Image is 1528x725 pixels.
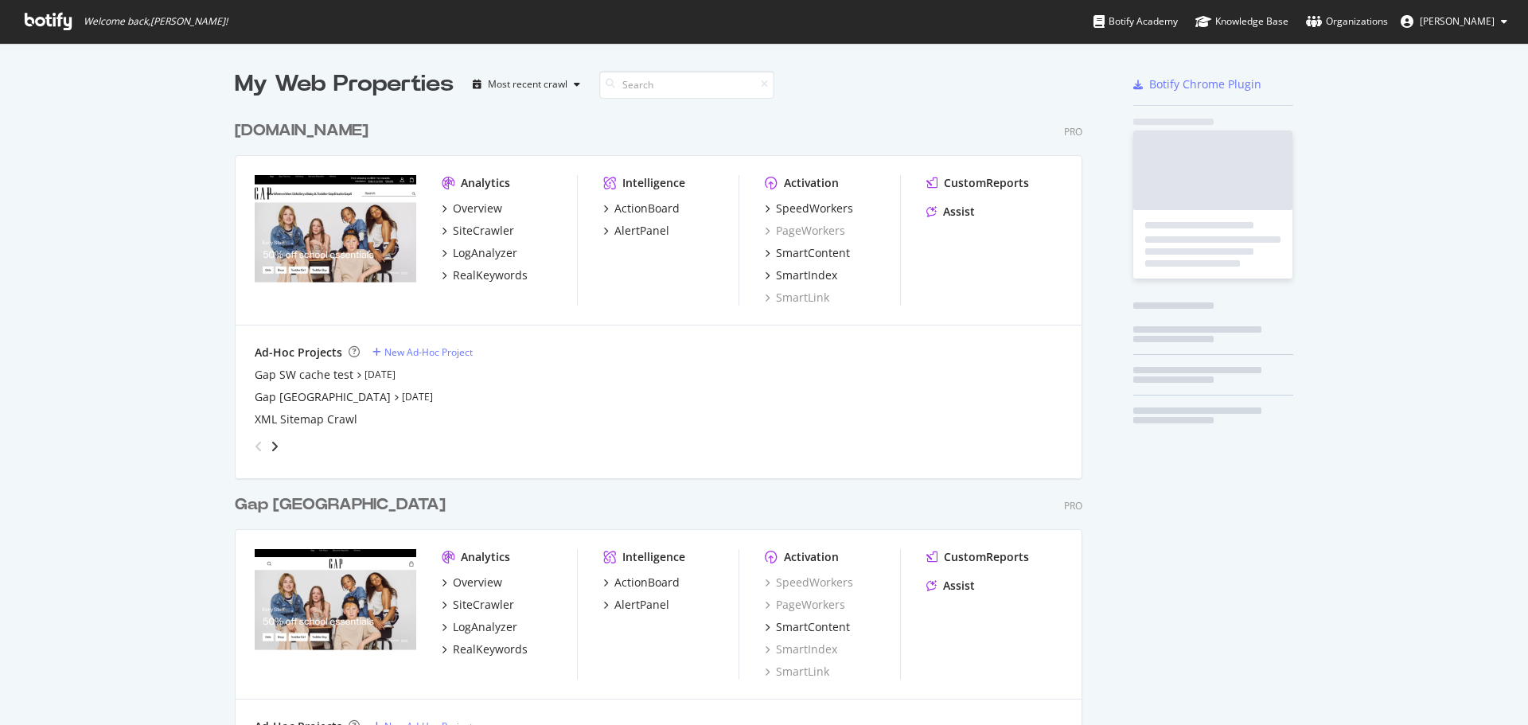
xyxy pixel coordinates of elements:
div: ActionBoard [614,201,680,216]
a: Overview [442,575,502,591]
div: Intelligence [622,549,685,565]
a: SiteCrawler [442,223,514,239]
div: SpeedWorkers [776,201,853,216]
div: Analytics [461,549,510,565]
a: Assist [926,578,975,594]
a: AlertPanel [603,597,669,613]
a: SpeedWorkers [765,575,853,591]
span: Welcome back, [PERSON_NAME] ! [84,15,228,28]
button: [PERSON_NAME] [1388,9,1520,34]
div: Analytics [461,175,510,191]
div: Overview [453,201,502,216]
a: SpeedWorkers [765,201,853,216]
a: Botify Chrome Plugin [1133,76,1261,92]
div: Botify Academy [1093,14,1178,29]
div: Botify Chrome Plugin [1149,76,1261,92]
a: Assist [926,204,975,220]
img: Gap.com [255,175,416,304]
div: CustomReports [944,175,1029,191]
a: [DATE] [402,390,433,403]
a: LogAnalyzer [442,619,517,635]
div: ActionBoard [614,575,680,591]
a: SmartContent [765,245,850,261]
a: [DATE] [364,368,396,381]
div: CustomReports [944,549,1029,565]
div: RealKeywords [453,641,528,657]
a: PageWorkers [765,597,845,613]
a: SmartLink [765,290,829,306]
a: RealKeywords [442,267,528,283]
div: Knowledge Base [1195,14,1288,29]
div: LogAnalyzer [453,619,517,635]
div: Assist [943,204,975,220]
a: LogAnalyzer [442,245,517,261]
div: Most recent crawl [488,80,567,89]
a: Gap SW cache test [255,367,353,383]
div: RealKeywords [453,267,528,283]
input: Search [599,71,774,99]
div: Ad-Hoc Projects [255,345,342,361]
a: CustomReports [926,549,1029,565]
div: My Web Properties [235,68,454,100]
a: ActionBoard [603,575,680,591]
a: CustomReports [926,175,1029,191]
a: SiteCrawler [442,597,514,613]
a: SmartIndex [765,267,837,283]
div: SiteCrawler [453,597,514,613]
div: Pro [1064,125,1082,138]
span: Natalie Bargas [1420,14,1495,28]
div: Pro [1064,499,1082,513]
div: Assist [943,578,975,594]
div: SiteCrawler [453,223,514,239]
a: Overview [442,201,502,216]
div: angle-right [269,439,280,454]
div: AlertPanel [614,597,669,613]
div: Gap [GEOGRAPHIC_DATA] [235,493,446,516]
a: New Ad-Hoc Project [372,345,473,359]
a: ActionBoard [603,201,680,216]
div: SmartIndex [776,267,837,283]
a: RealKeywords [442,641,528,657]
a: SmartContent [765,619,850,635]
div: AlertPanel [614,223,669,239]
div: SmartContent [776,619,850,635]
a: Gap [GEOGRAPHIC_DATA] [235,493,452,516]
div: SmartContent [776,245,850,261]
a: SmartLink [765,664,829,680]
div: Organizations [1306,14,1388,29]
div: Activation [784,175,839,191]
a: AlertPanel [603,223,669,239]
a: XML Sitemap Crawl [255,411,357,427]
div: angle-left [248,434,269,459]
div: LogAnalyzer [453,245,517,261]
div: Intelligence [622,175,685,191]
a: [DOMAIN_NAME] [235,119,375,142]
button: Most recent crawl [466,72,587,97]
div: Activation [784,549,839,565]
img: Gapcanada.ca [255,549,416,678]
div: Overview [453,575,502,591]
div: New Ad-Hoc Project [384,345,473,359]
div: [DOMAIN_NAME] [235,119,368,142]
a: PageWorkers [765,223,845,239]
a: SmartIndex [765,641,837,657]
a: Gap [GEOGRAPHIC_DATA] [255,389,391,405]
